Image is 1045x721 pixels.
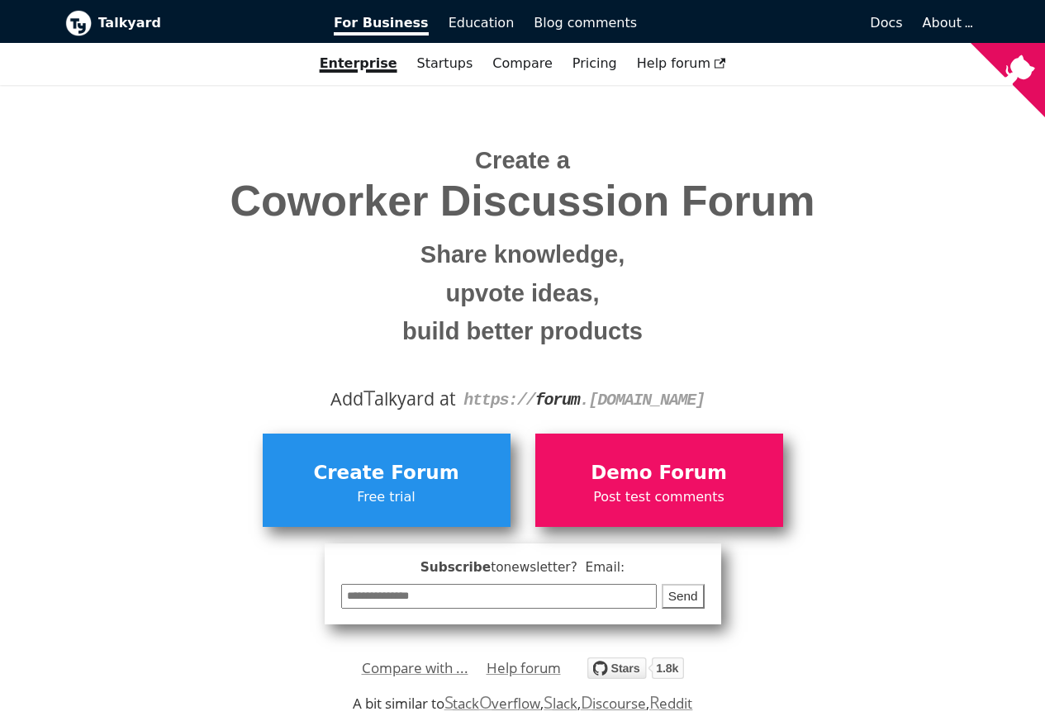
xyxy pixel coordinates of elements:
span: T [363,382,375,412]
a: Compare [492,55,553,71]
div: Add alkyard at [78,385,968,413]
a: Discourse [581,694,646,713]
a: Pricing [563,50,627,78]
span: Create a [475,147,570,173]
span: Docs [870,15,902,31]
a: Startups [407,50,483,78]
a: Talkyard logoTalkyard [65,10,311,36]
button: Send [662,584,705,610]
img: talkyard.svg [587,657,684,679]
span: Post test comments [544,486,775,508]
a: StackOverflow [444,694,541,713]
span: Blog comments [534,15,637,31]
a: For Business [324,9,439,37]
a: Compare with ... [362,656,468,681]
a: Slack [544,694,577,713]
small: Share knowledge, [78,235,968,274]
span: For Business [334,15,429,36]
a: Star debiki/talkyard on GitHub [587,660,684,684]
strong: forum [535,391,580,410]
span: Education [449,15,515,31]
span: to newsletter ? Email: [491,560,625,575]
a: Enterprise [310,50,407,78]
span: Help forum [637,55,726,71]
small: build better products [78,312,968,351]
a: Create ForumFree trial [263,434,511,526]
a: Demo ForumPost test comments [535,434,783,526]
span: Demo Forum [544,458,775,489]
a: Education [439,9,525,37]
a: Blog comments [524,9,647,37]
span: O [479,690,492,714]
a: About [923,15,971,31]
span: Free trial [271,486,502,508]
span: Create Forum [271,458,502,489]
img: Talkyard logo [65,10,92,36]
span: Coworker Discussion Forum [78,178,968,225]
span: Subscribe [341,557,705,578]
small: upvote ideas, [78,274,968,313]
a: Help forum [627,50,736,78]
span: S [544,690,553,714]
a: Help forum [487,656,561,681]
a: Docs [647,9,913,37]
span: D [581,690,593,714]
span: S [444,690,454,714]
code: https:// . [DOMAIN_NAME] [463,391,705,410]
b: Talkyard [98,12,311,34]
a: Reddit [649,694,692,713]
span: R [649,690,660,714]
